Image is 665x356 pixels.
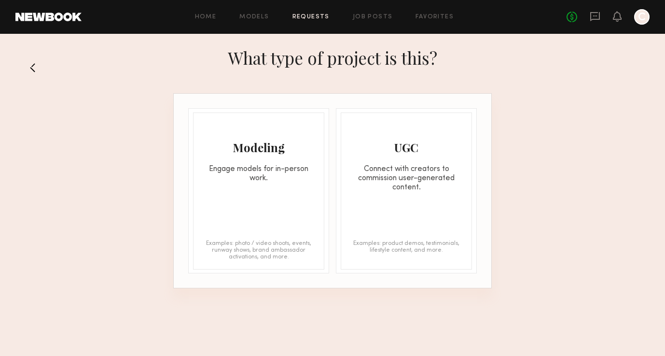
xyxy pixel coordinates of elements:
div: Examples: product demos, testimonials, lifestyle content, and more. [351,240,462,259]
div: UGC [341,140,471,155]
a: C [634,9,650,25]
a: Favorites [416,14,454,20]
a: Home [195,14,217,20]
a: Models [239,14,269,20]
div: Connect with creators to commission user-generated content. [341,165,471,192]
div: Examples: photo / video shoots, events, runway shows, brand ambassador activations, and more. [203,240,314,259]
h1: What type of project is this? [228,46,437,69]
div: Engage models for in-person work. [194,165,324,183]
div: Modeling [194,140,324,155]
a: Job Posts [353,14,393,20]
a: Requests [292,14,330,20]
